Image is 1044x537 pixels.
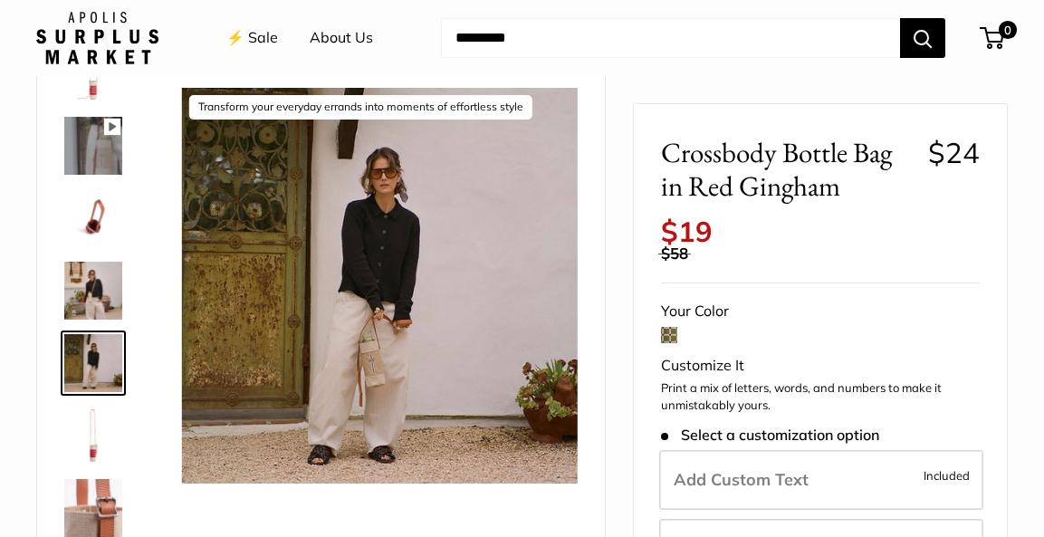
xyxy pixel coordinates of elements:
div: Customize It [661,352,980,379]
p: Print a mix of letters, words, and numbers to make it unmistakably yours. [661,379,980,415]
img: description_Transform your everyday errands into moments of effortless style [182,88,578,484]
span: $24 [928,135,980,170]
a: description_Transform your everyday errands into moments of effortless style [61,331,126,396]
img: Crossbody Bottle Bag in Red Gingham [64,407,122,465]
img: description_Transform your everyday errands into moments of effortless style [64,334,122,392]
img: Crossbody Bottle Bag in Red Gingham [64,479,122,537]
img: description_Effortless Style [64,262,122,320]
label: Add Custom Text [659,450,983,510]
img: description_Even available for group gifting and events [64,117,122,175]
img: Crossbody Bottle Bag in Red Gingham [64,189,122,247]
a: 0 [982,27,1004,49]
button: Search [900,18,945,58]
span: Select a customization option [661,427,879,444]
input: Search... [441,18,900,58]
a: Crossbody Bottle Bag in Red Gingham [61,403,126,468]
span: $58 [661,244,688,263]
a: description_Effortless Style [61,258,126,323]
span: $19 [661,214,713,249]
span: Included [924,465,970,486]
a: About Us [310,24,373,52]
span: Add Custom Text [674,469,809,490]
a: description_Even available for group gifting and events [61,113,126,178]
img: Apolis: Surplus Market [36,12,158,64]
div: Your Color [661,298,980,325]
span: 0 [999,21,1017,39]
a: ⚡️ Sale [226,24,278,52]
a: Crossbody Bottle Bag in Red Gingham [61,186,126,251]
span: Crossbody Bottle Bag in Red Gingham [661,136,915,203]
div: Transform your everyday errands into moments of effortless style [189,95,532,120]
